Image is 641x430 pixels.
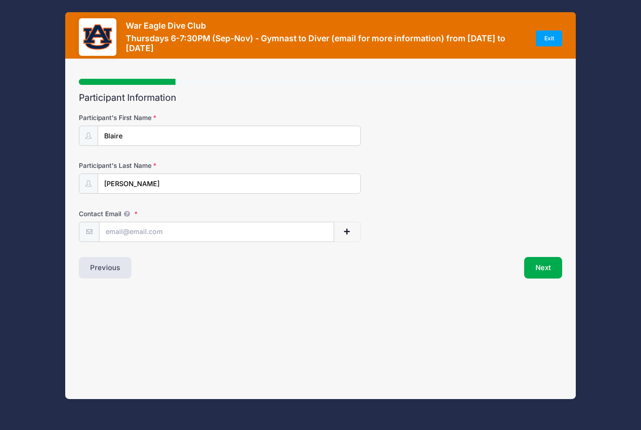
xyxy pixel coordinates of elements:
h3: Thursdays 6-7:30PM (Sep-Nov) - Gymnast to Diver (email for more information) from [DATE] to [DATE] [126,33,527,53]
input: Participant's First Name [98,126,361,146]
label: Participant's First Name [79,113,240,122]
input: Participant's Last Name [98,174,361,194]
input: email@email.com [99,222,334,242]
label: Participant's Last Name [79,161,240,170]
button: Next [524,257,562,279]
button: Previous [79,257,131,279]
h3: War Eagle Dive Club [126,21,527,30]
a: Exit [536,30,562,46]
h2: Participant Information [79,92,562,103]
span: We will send confirmations, payment reminders, and custom email messages to each address listed. ... [121,210,132,218]
label: Contact Email [79,209,240,219]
